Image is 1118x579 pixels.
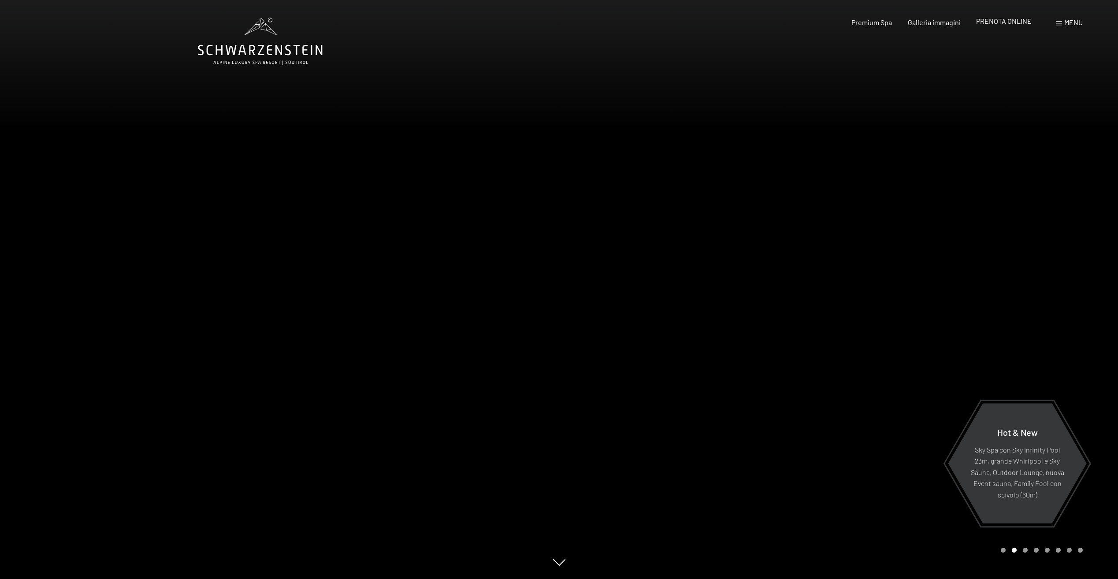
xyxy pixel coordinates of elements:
a: PRENOTA ONLINE [976,17,1032,25]
span: Menu [1064,18,1083,26]
div: Carousel Page 4 [1034,548,1039,553]
div: Carousel Page 7 [1067,548,1072,553]
div: Carousel Page 5 [1045,548,1050,553]
a: Hot & New Sky Spa con Sky infinity Pool 23m, grande Whirlpool e Sky Sauna, Outdoor Lounge, nuova ... [947,403,1087,524]
div: Carousel Page 1 [1001,548,1006,553]
span: Hot & New [997,427,1038,437]
p: Sky Spa con Sky infinity Pool 23m, grande Whirlpool e Sky Sauna, Outdoor Lounge, nuova Event saun... [969,444,1065,500]
div: Carousel Pagination [998,548,1083,553]
div: Carousel Page 2 (Current Slide) [1012,548,1017,553]
div: Carousel Page 8 [1078,548,1083,553]
div: Carousel Page 6 [1056,548,1061,553]
a: Galleria immagini [908,18,961,26]
a: Premium Spa [851,18,892,26]
div: Carousel Page 3 [1023,548,1028,553]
